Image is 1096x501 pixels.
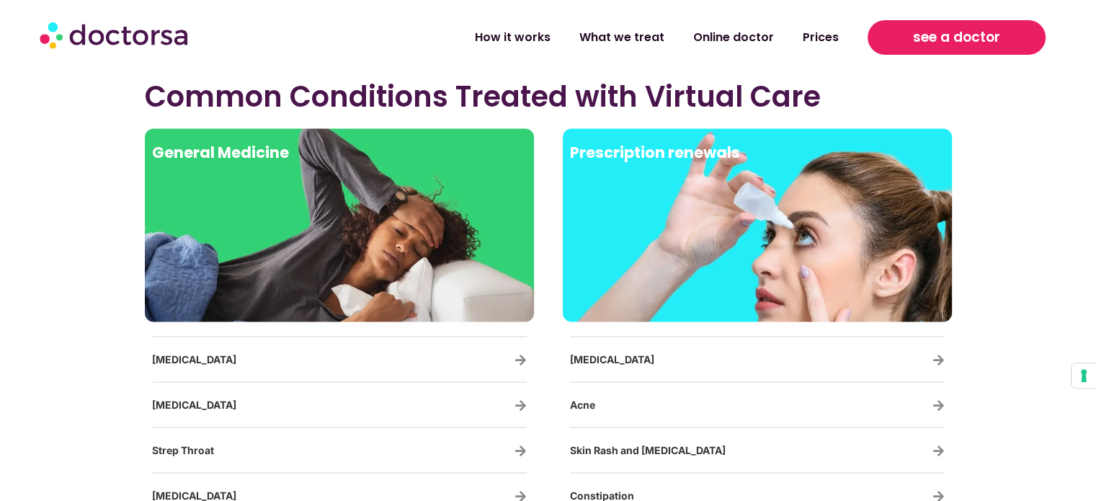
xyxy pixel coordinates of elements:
[788,21,853,54] a: Prices
[152,443,214,456] a: Strep Throat
[514,399,527,411] a: Vaginal Yeast Infections
[460,21,565,54] a: How it works
[679,21,788,54] a: Online doctor
[1072,363,1096,388] button: Your consent preferences for tracking technologies
[152,489,236,501] a: [MEDICAL_DATA]
[570,136,945,170] h2: Prescription renewals
[570,489,634,501] span: Constipation
[868,20,1046,55] a: see a doctor
[913,26,1000,49] span: see a doctor
[565,21,679,54] a: What we treat
[514,444,527,456] a: Strep Throat
[289,21,853,54] nav: Menu
[145,79,952,114] h2: Common Conditions Treated with Virtual Care
[570,443,726,456] span: Skin Rash and [MEDICAL_DATA]
[152,136,527,170] h2: General Medicine
[152,398,236,410] a: [MEDICAL_DATA]
[514,353,527,365] a: Urinary Tract Infections
[570,398,595,410] span: Acne
[570,353,654,365] span: [MEDICAL_DATA]
[152,353,236,365] a: [MEDICAL_DATA]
